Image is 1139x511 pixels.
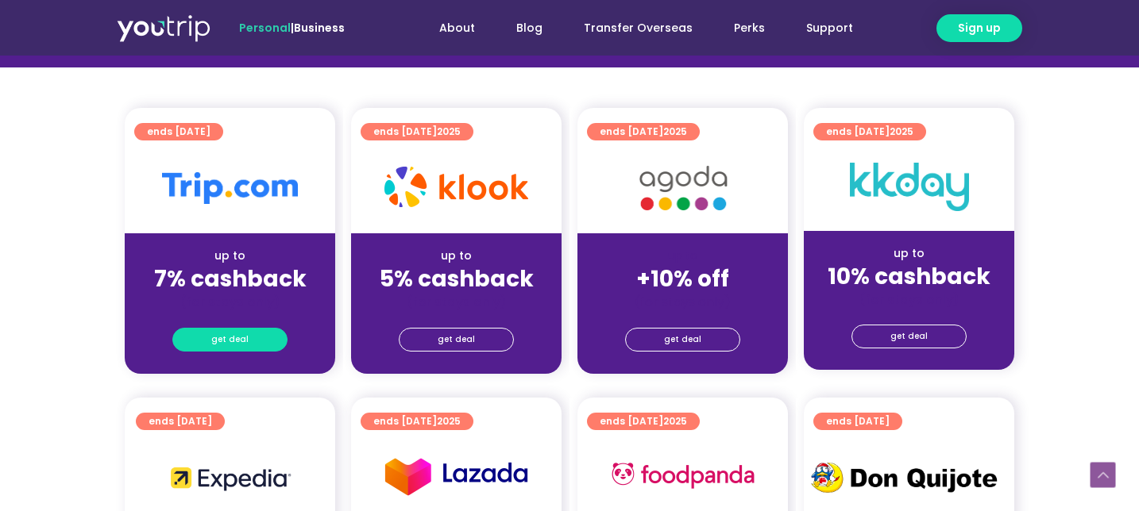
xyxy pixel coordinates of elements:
[936,14,1022,42] a: Sign up
[437,414,461,428] span: 2025
[813,413,902,430] a: ends [DATE]
[600,413,687,430] span: ends [DATE]
[826,413,890,430] span: ends [DATE]
[438,328,475,351] span: get deal
[388,13,874,43] nav: Menu
[600,123,687,140] span: ends [DATE]
[239,20,291,36] span: Personal
[668,248,697,263] span: up to
[419,13,496,43] a: About
[890,125,913,138] span: 2025
[813,123,926,140] a: ends [DATE]2025
[211,328,249,351] span: get deal
[136,413,225,430] a: ends [DATE]
[817,291,1002,308] div: (for stays only)
[786,13,874,43] a: Support
[563,13,713,43] a: Transfer Overseas
[364,248,549,264] div: up to
[137,248,322,264] div: up to
[587,413,700,430] a: ends [DATE]2025
[373,413,461,430] span: ends [DATE]
[380,263,534,294] strong: 5% cashback
[147,123,210,140] span: ends [DATE]
[663,125,687,138] span: 2025
[399,328,514,352] a: get deal
[590,294,775,310] div: (for stays only)
[364,294,549,310] div: (for stays only)
[828,261,990,292] strong: 10% cashback
[851,325,967,348] a: get deal
[713,13,786,43] a: Perks
[373,123,461,140] span: ends [DATE]
[239,20,345,36] span: |
[587,123,700,140] a: ends [DATE]2025
[134,123,223,140] a: ends [DATE]
[294,20,345,36] a: Business
[817,245,1002,262] div: up to
[154,263,307,294] strong: 7% cashback
[958,20,1001,36] span: Sign up
[663,414,687,428] span: 2025
[890,325,928,348] span: get deal
[361,413,473,430] a: ends [DATE]2025
[496,13,563,43] a: Blog
[137,294,322,310] div: (for stays only)
[826,123,913,140] span: ends [DATE]
[172,328,288,352] a: get deal
[625,328,740,352] a: get deal
[636,263,729,294] strong: +10% off
[361,123,473,140] a: ends [DATE]2025
[437,125,461,138] span: 2025
[149,413,212,430] span: ends [DATE]
[664,328,701,351] span: get deal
